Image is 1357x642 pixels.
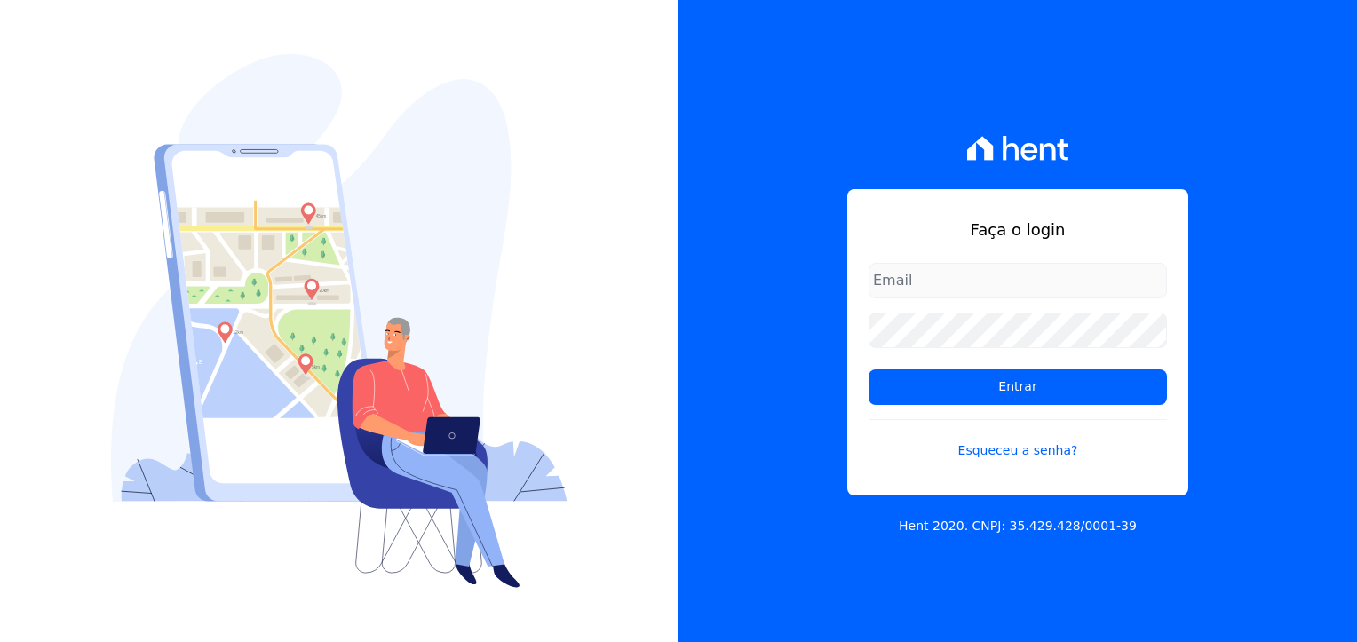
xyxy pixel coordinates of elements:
[869,369,1167,405] input: Entrar
[869,419,1167,460] a: Esqueceu a senha?
[111,54,567,588] img: Login
[869,263,1167,298] input: Email
[869,218,1167,242] h1: Faça o login
[899,517,1137,535] p: Hent 2020. CNPJ: 35.429.428/0001-39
